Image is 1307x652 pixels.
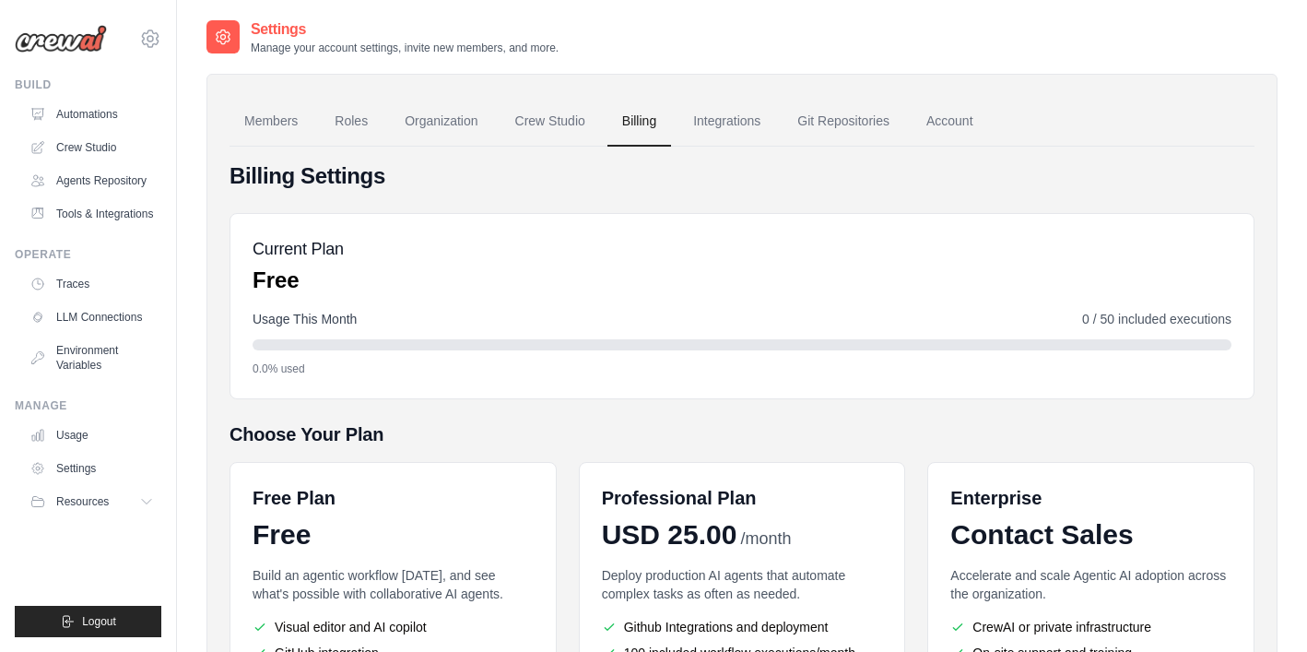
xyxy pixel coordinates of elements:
h2: Settings [251,18,559,41]
span: 0.0% used [253,362,305,376]
img: Logo [15,25,107,53]
p: Deploy production AI agents that automate complex tasks as often as needed. [602,566,883,603]
a: Automations [22,100,161,129]
h5: Choose Your Plan [230,421,1254,447]
a: Billing [607,97,671,147]
p: Accelerate and scale Agentic AI adoption across the organization. [950,566,1231,603]
div: Free [253,518,534,551]
a: Traces [22,269,161,299]
span: 0 / 50 included executions [1082,310,1231,328]
p: Build an agentic workflow [DATE], and see what's possible with collaborative AI agents. [253,566,534,603]
h5: Current Plan [253,236,344,262]
a: Settings [22,454,161,483]
span: Resources [56,494,109,509]
a: Account [912,97,988,147]
button: Logout [15,606,161,637]
div: Operate [15,247,161,262]
span: /month [740,527,791,551]
span: USD 25.00 [602,518,737,551]
a: Usage [22,421,161,450]
h6: Free Plan [253,485,336,511]
h6: Enterprise [950,485,1231,511]
span: Logout [82,614,116,629]
p: Manage your account settings, invite new members, and more. [251,41,559,55]
li: CrewAI or private infrastructure [950,618,1231,636]
div: Manage [15,398,161,413]
h6: Professional Plan [602,485,757,511]
div: Contact Sales [950,518,1231,551]
li: Visual editor and AI copilot [253,618,534,636]
a: Agents Repository [22,166,161,196]
button: Resources [22,487,161,516]
h4: Billing Settings [230,161,1254,191]
a: Organization [390,97,492,147]
a: Crew Studio [500,97,600,147]
a: Crew Studio [22,133,161,162]
a: Members [230,97,312,147]
a: Git Repositories [783,97,904,147]
a: Environment Variables [22,336,161,380]
a: Roles [320,97,383,147]
span: Usage This Month [253,310,357,328]
p: Free [253,266,344,295]
li: Github Integrations and deployment [602,618,883,636]
div: Build [15,77,161,92]
a: LLM Connections [22,302,161,332]
a: Tools & Integrations [22,199,161,229]
a: Integrations [678,97,775,147]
